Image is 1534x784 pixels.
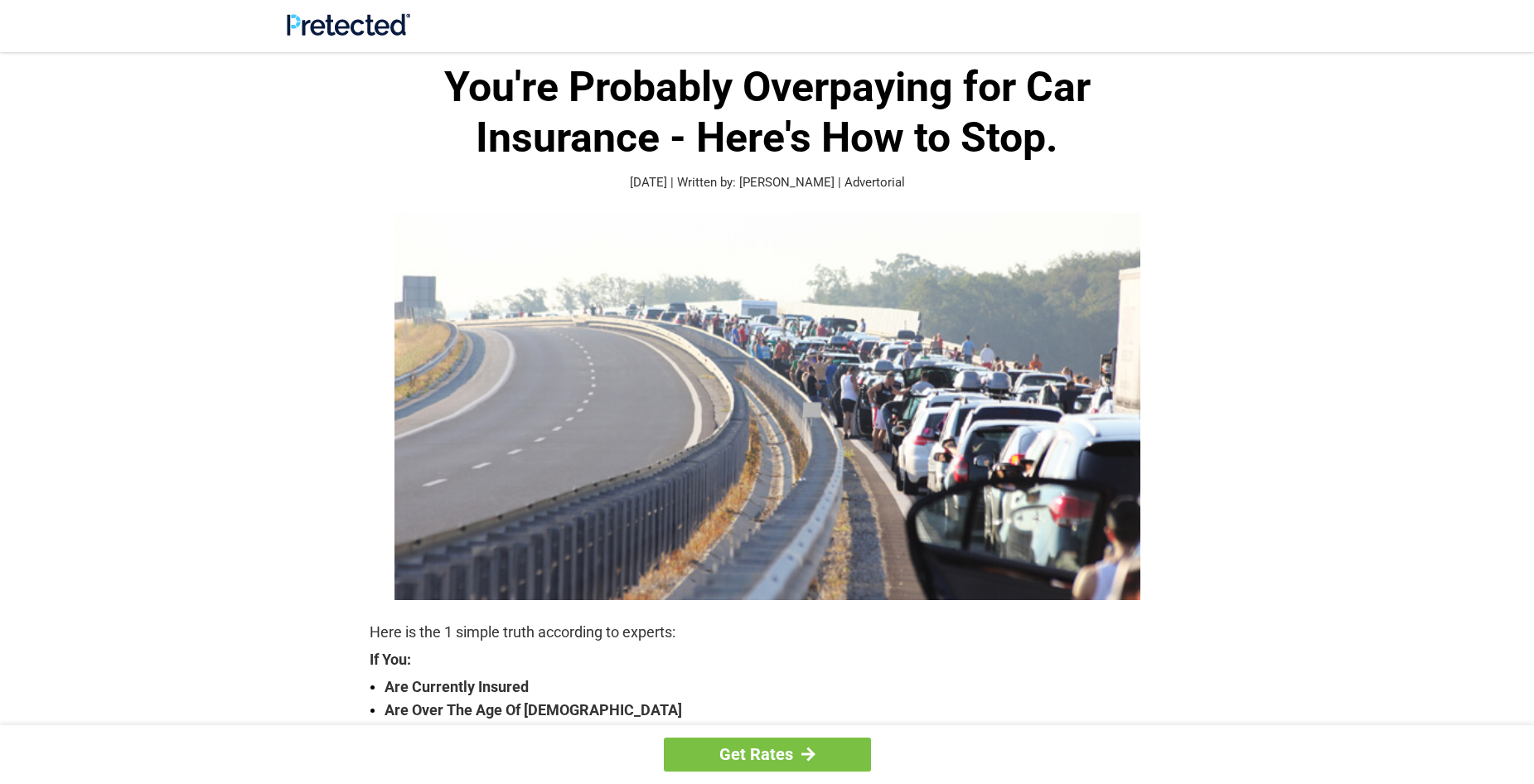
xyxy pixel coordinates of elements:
img: Site Logo [287,13,410,36]
strong: Are Over The Age Of [DEMOGRAPHIC_DATA] [385,699,1165,722]
h1: You're Probably Overpaying for Car Insurance - Here's How to Stop. [370,62,1165,163]
strong: Are Currently Insured [385,675,1165,699]
strong: If You: [370,652,1165,667]
a: Site Logo [287,23,410,39]
strong: Drive Less Than 50 Miles Per Day [385,722,1165,745]
p: Here is the 1 simple truth according to experts: [370,621,1165,644]
a: Get Rates [664,738,871,772]
p: [DATE] | Written by: [PERSON_NAME] | Advertorial [370,173,1165,192]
